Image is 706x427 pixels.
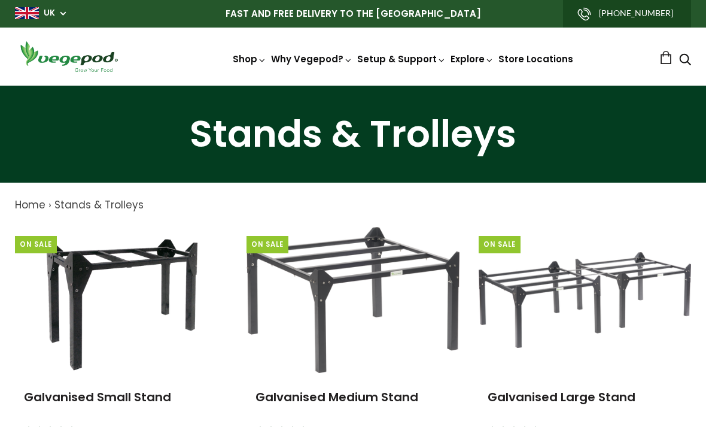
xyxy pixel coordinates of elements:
[33,225,210,375] img: Galvanised Small Stand
[451,53,494,65] a: Explore
[15,7,39,19] img: gb_large.png
[15,198,691,213] nav: breadcrumbs
[15,198,45,212] a: Home
[247,227,459,373] img: Galvanised Medium Stand
[255,389,418,405] a: Galvanised Medium Stand
[54,198,144,212] a: Stands & Trolleys
[15,116,691,153] h1: Stands & Trolleys
[679,54,691,67] a: Search
[24,389,171,405] a: Galvanised Small Stand
[498,53,573,65] a: Store Locations
[488,389,635,405] a: Galvanised Large Stand
[44,7,55,19] a: UK
[357,53,446,65] a: Setup & Support
[233,53,266,65] a: Shop
[15,40,123,74] img: Vegepod
[271,53,352,65] a: Why Vegepod?
[48,198,51,212] span: ›
[479,252,691,347] img: Galvanised Large Stand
